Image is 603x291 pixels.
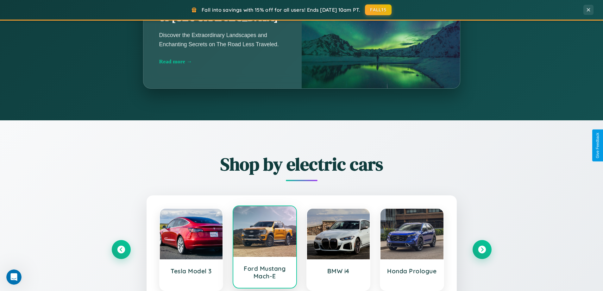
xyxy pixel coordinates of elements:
[313,267,364,275] h3: BMW i4
[159,58,286,65] div: Read more →
[6,269,22,285] iframe: Intercom live chat
[365,4,392,15] button: FALL15
[112,152,492,176] h2: Shop by electric cars
[240,265,290,280] h3: Ford Mustang Mach-E
[387,267,437,275] h3: Honda Prologue
[202,7,360,13] span: Fall into savings with 15% off for all users! Ends [DATE] 10am PT.
[159,31,286,48] p: Discover the Extraordinary Landscapes and Enchanting Secrets on The Road Less Traveled.
[595,133,600,158] div: Give Feedback
[166,267,217,275] h3: Tesla Model 3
